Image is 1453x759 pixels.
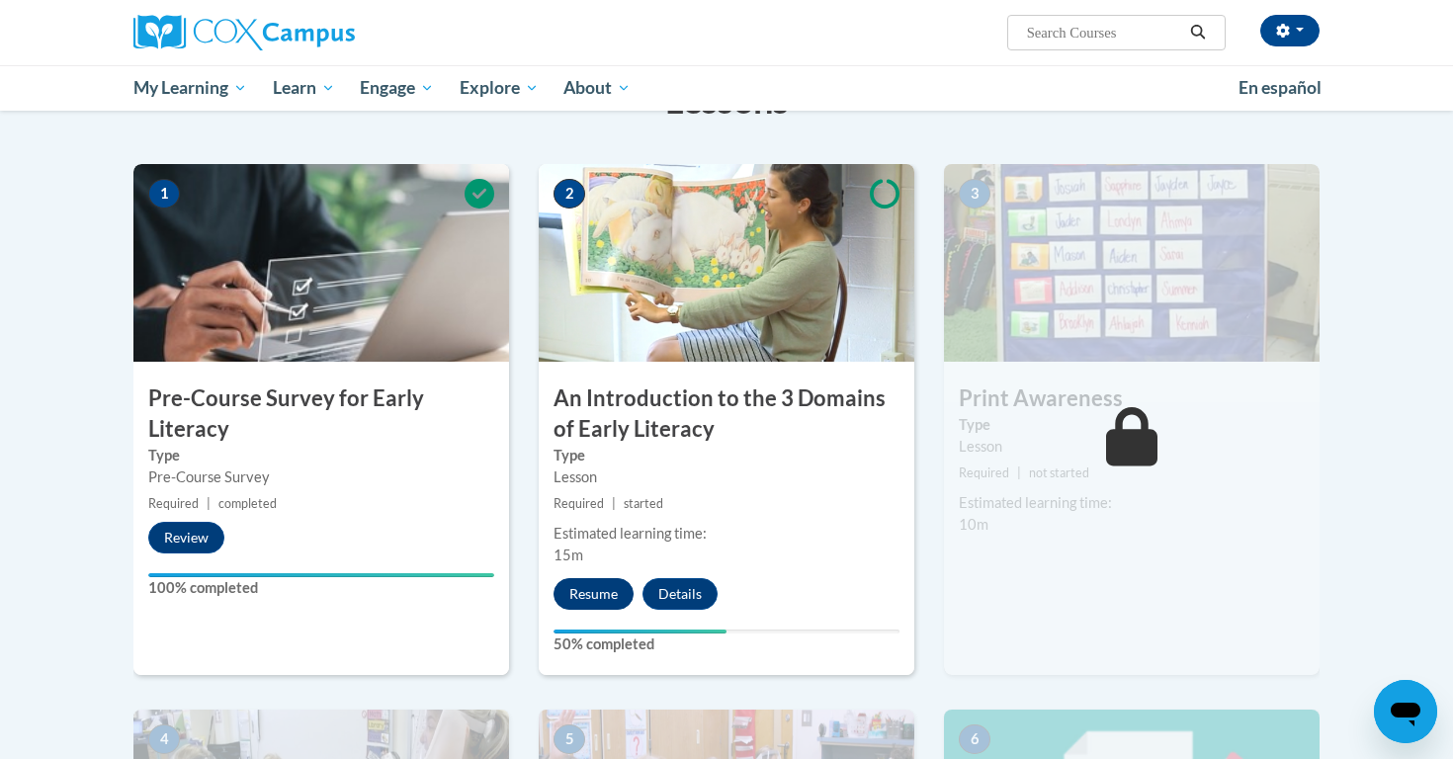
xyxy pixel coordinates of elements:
span: Required [148,496,199,511]
button: Details [642,578,718,610]
span: started [624,496,663,511]
span: | [207,496,211,511]
span: 6 [959,724,990,754]
span: 5 [554,724,585,754]
a: Cox Campus [133,15,509,50]
h3: An Introduction to the 3 Domains of Early Literacy [539,383,914,445]
span: 2 [554,179,585,209]
span: not started [1029,465,1089,480]
a: En español [1226,67,1334,109]
div: Main menu [104,65,1349,111]
label: Type [148,445,494,466]
button: Search [1183,21,1213,44]
button: Resume [554,578,634,610]
span: Explore [460,76,539,100]
span: 1 [148,179,180,209]
button: Account Settings [1260,15,1320,46]
span: My Learning [133,76,247,100]
a: Learn [260,65,348,111]
a: Explore [447,65,552,111]
label: 50% completed [554,633,899,655]
button: Review [148,522,224,553]
span: Engage [360,76,434,100]
label: 100% completed [148,577,494,599]
div: Your progress [554,630,726,633]
div: Pre-Course Survey [148,466,494,488]
div: Estimated learning time: [554,523,899,545]
div: Lesson [959,436,1305,458]
span: Required [959,465,1009,480]
span: | [1017,465,1021,480]
img: Course Image [944,164,1320,362]
input: Search Courses [1025,21,1183,44]
img: Cox Campus [133,15,355,50]
span: 15m [554,547,583,563]
span: En español [1239,77,1322,98]
span: completed [218,496,277,511]
span: Required [554,496,604,511]
h3: Pre-Course Survey for Early Literacy [133,383,509,445]
span: About [563,76,631,100]
img: Course Image [539,164,914,362]
span: 4 [148,724,180,754]
a: My Learning [121,65,260,111]
h3: Print Awareness [944,383,1320,414]
div: Lesson [554,466,899,488]
iframe: Button to launch messaging window [1374,680,1437,743]
span: 3 [959,179,990,209]
img: Course Image [133,164,509,362]
span: 10m [959,516,988,533]
div: Your progress [148,573,494,577]
span: | [612,496,616,511]
a: About [552,65,644,111]
span: Learn [273,76,335,100]
label: Type [959,414,1305,436]
a: Engage [347,65,447,111]
div: Estimated learning time: [959,492,1305,514]
label: Type [554,445,899,466]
